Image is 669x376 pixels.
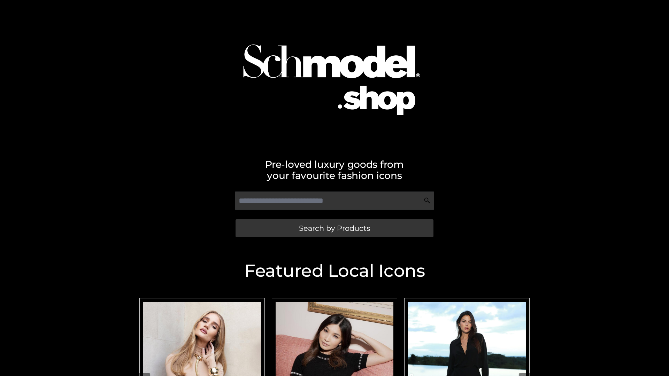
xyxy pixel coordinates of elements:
h2: Pre-loved luxury goods from your favourite fashion icons [136,159,533,181]
span: Search by Products [299,225,370,232]
a: Search by Products [236,219,433,237]
h2: Featured Local Icons​ [136,262,533,280]
img: Search Icon [424,197,431,204]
